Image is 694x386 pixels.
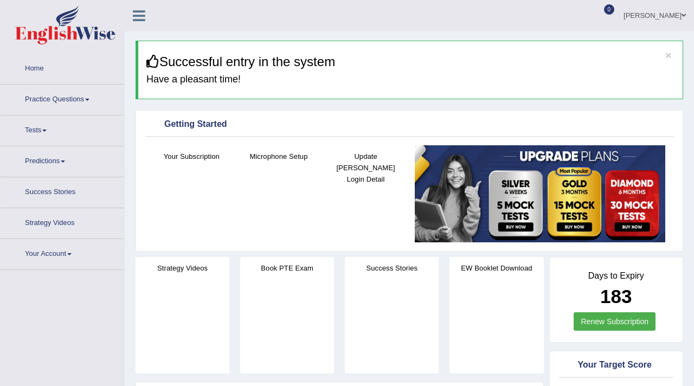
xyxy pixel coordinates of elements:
a: Strategy Videos [1,208,124,235]
h4: EW Booklet Download [449,262,543,274]
a: Renew Subscription [574,312,656,331]
h4: Days to Expiry [562,271,671,281]
h4: Your Subscription [153,151,230,162]
h4: Microphone Setup [241,151,317,162]
a: Your Account [1,239,124,266]
a: Predictions [1,146,124,173]
h4: Book PTE Exam [240,262,334,274]
span: 0 [604,4,615,15]
h3: Successful entry in the system [146,55,674,69]
h4: Have a pleasant time! [146,74,674,85]
a: Home [1,54,124,81]
a: Tests [1,115,124,143]
h4: Success Stories [345,262,439,274]
img: small5.jpg [415,145,665,242]
div: Getting Started [148,117,671,133]
button: × [665,49,672,61]
b: 183 [600,286,632,307]
h4: Update [PERSON_NAME] Login Detail [327,151,404,185]
a: Practice Questions [1,85,124,112]
a: Success Stories [1,177,124,204]
div: Your Target Score [562,357,671,374]
h4: Strategy Videos [136,262,229,274]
